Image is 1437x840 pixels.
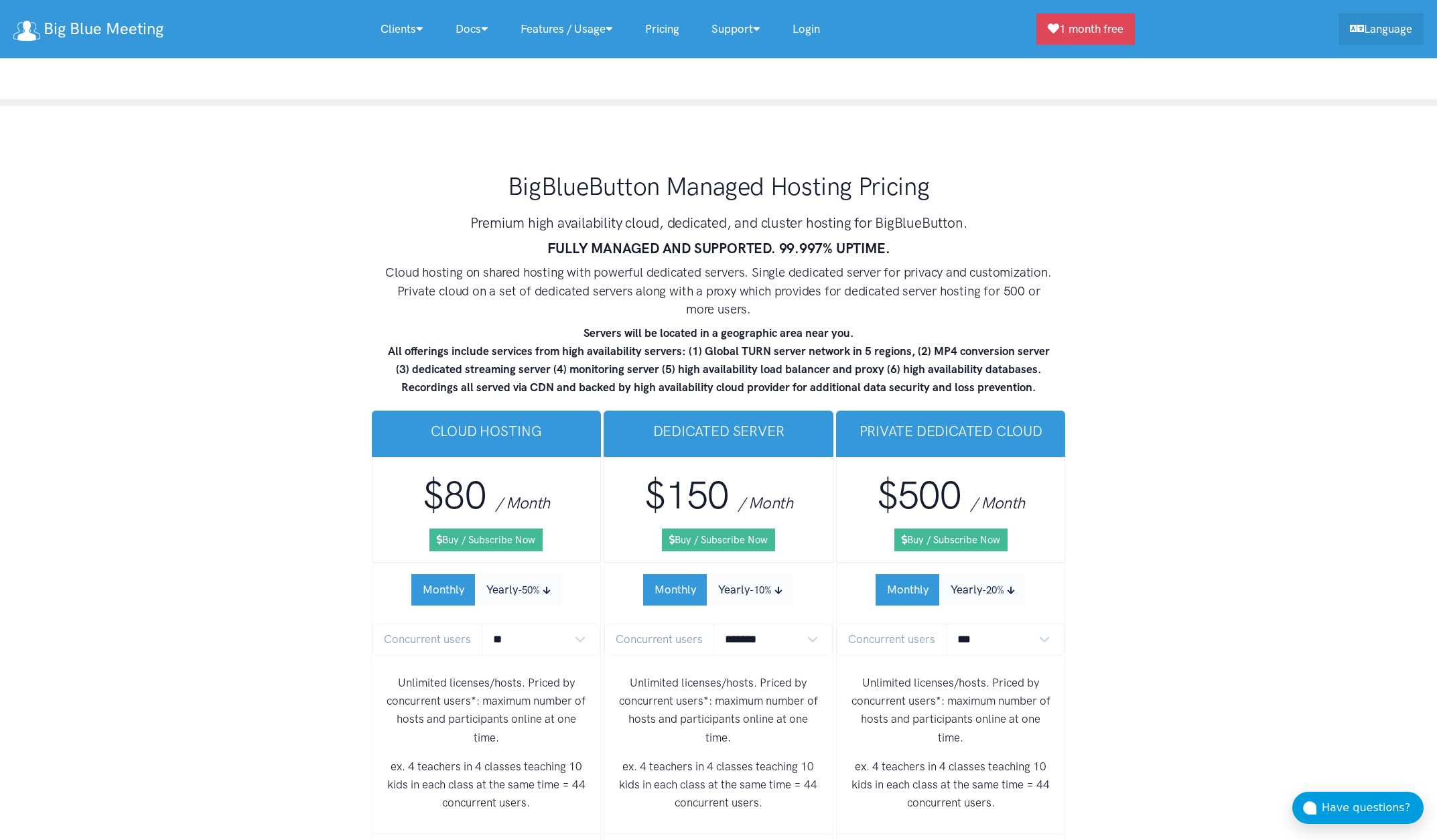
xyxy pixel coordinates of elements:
button: Yearly-10% [707,574,793,606]
button: Have questions? [1292,792,1424,824]
h3: Dedicated Server [614,421,823,441]
button: Monthly [643,574,707,606]
span: / Month [971,493,1025,512]
a: Support [695,15,776,44]
div: Have questions? [1322,799,1424,817]
span: Concurrent users [372,624,482,655]
button: Yearly-20% [939,574,1026,606]
h1: BigBlueButton Managed Hosting Pricing [384,170,1054,202]
button: Monthly [876,574,940,606]
span: / Month [738,493,793,512]
p: ex. 4 teachers in 4 classes teaching 10 kids in each class at the same time = 44 concurrent users. [615,758,822,813]
p: Unlimited licenses/hosts. Priced by concurrent users*: maximum number of hosts and participants o... [615,674,822,747]
button: Monthly [411,574,476,606]
a: Docs [439,15,504,44]
span: / Month [496,493,550,512]
a: Buy / Subscribe Now [429,529,543,551]
small: -50% [518,584,540,596]
small: -10% [750,584,772,596]
a: Login [776,15,836,44]
p: Unlimited licenses/hosts. Priced by concurrent users*: maximum number of hosts and participants o... [383,674,590,747]
strong: Servers will be located in a geographic area near you. All offerings include services from high a... [388,326,1050,395]
img: logo [13,21,40,41]
h3: Premium high availability cloud, dedicated, and cluster hosting for BigBlueButton. [384,213,1054,232]
a: Buy / Subscribe Now [894,529,1008,551]
h4: Cloud hosting on shared hosting with powerful dedicated servers. Single dedicated server for priv... [384,263,1054,319]
a: Features / Usage [504,15,629,44]
a: Pricing [629,15,695,44]
span: $500 [877,472,961,518]
a: Buy / Subscribe Now [662,529,775,551]
p: Unlimited licenses/hosts. Priced by concurrent users*: maximum number of hosts and participants o... [847,674,1054,747]
h3: Private Dedicated Cloud [847,421,1055,441]
div: Subscription Period [411,574,561,606]
p: ex. 4 teachers in 4 classes teaching 10 kids in each class at the same time = 44 concurrent users. [847,758,1054,813]
span: $150 [644,472,729,518]
a: Big Blue Meeting [13,15,163,44]
span: Concurrent users [604,624,714,655]
a: Language [1339,13,1424,45]
span: Concurrent users [837,624,947,655]
div: Subscription Period [643,574,793,606]
div: Subscription Period [876,574,1026,606]
h3: Cloud Hosting [383,421,591,441]
small: -20% [982,584,1004,596]
a: 1 month free [1036,13,1135,45]
a: Clients [364,15,439,44]
p: ex. 4 teachers in 4 classes teaching 10 kids in each class at the same time = 44 concurrent users. [383,758,590,813]
strong: FULLY MANAGED AND SUPPORTED. 99.997% UPTIME. [547,240,890,257]
button: Yearly-50% [475,574,561,606]
span: $80 [423,472,486,518]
